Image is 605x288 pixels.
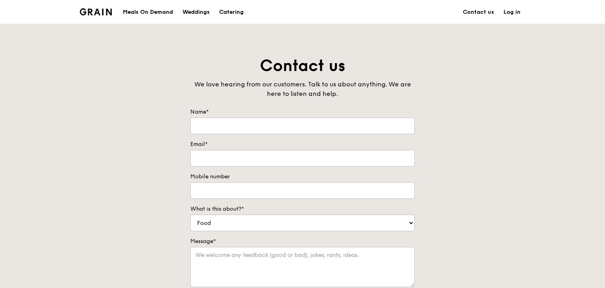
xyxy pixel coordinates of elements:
[190,108,415,116] label: Name*
[190,55,415,77] h1: Contact us
[80,8,112,15] img: Grain
[190,80,415,99] div: We love hearing from our customers. Talk to us about anything. We are here to listen and help.
[458,0,499,24] a: Contact us
[190,173,415,181] label: Mobile number
[219,0,244,24] div: Catering
[214,0,248,24] a: Catering
[499,0,525,24] a: Log in
[123,0,173,24] div: Meals On Demand
[190,205,415,213] label: What is this about?*
[190,238,415,245] label: Message*
[190,140,415,148] label: Email*
[178,0,214,24] a: Weddings
[182,0,210,24] div: Weddings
